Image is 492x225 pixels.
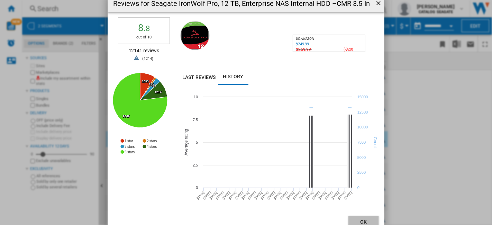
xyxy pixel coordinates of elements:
div: Last updated : Wednesday, 27 August 2025 15:25 [295,46,311,53]
img: 71b6+0eEvJL._AC_SY300_SX300_.jpg [180,21,210,50]
div: ( ) [340,46,357,53]
div: 1214 bad reviews (below or equal to 4/10) [118,55,170,62]
tspan: Average rating [184,129,189,155]
tspan: 7500 [357,140,366,144]
div: out of 10 [118,35,170,40]
tspan: [DATE] [215,191,225,200]
tspan: 0 [196,186,198,190]
tspan: 3 stars [125,145,135,148]
tspan: [DATE] [222,191,231,200]
button: Last reviews [180,69,218,85]
tspan: [DATE] [344,191,353,200]
tspan: [DATE] [318,191,327,200]
tspan: [DATE] [311,191,321,200]
span: 1214 [144,56,152,61]
tspan: 0 [357,186,359,190]
tspan: [DATE] [286,191,295,200]
tspan: [DATE] [235,191,244,200]
tspan: [DATE] [273,191,282,200]
tspan: [DATE] [241,191,250,200]
tspan: 364 [151,84,156,87]
tspan: 15000 [357,95,368,99]
tspan: [DATE] [228,191,237,200]
span: US AMAZON [296,37,314,40]
tspan: 12500 [357,110,368,114]
tspan: [DATE] [266,191,276,200]
tspan: 9349 [123,115,130,118]
tspan: [DATE] [254,191,263,200]
tspan: [DATE] [247,191,257,200]
tspan: 1093 [142,80,149,83]
tspan: [DATE] [202,191,212,200]
button: History [218,69,248,85]
tspan: 10000 [357,125,368,129]
tspan: 10 [194,95,198,99]
tspan: 5 [196,140,198,144]
tspan: [DATE] [331,191,340,200]
tspan: 2.5 [193,163,198,167]
div: Last updated : Wednesday, 27 August 2025 15:25 [296,42,309,46]
tspan: [DATE] [337,191,346,200]
span: ( ) [142,56,153,61]
tspan: [DATE] [324,191,334,200]
span: 8. [138,22,150,34]
tspan: 2500 [357,170,366,174]
tspan: [DATE] [196,191,205,200]
tspan: 2 stars [147,139,157,143]
tspan: 5 stars [125,150,135,154]
tspan: [DATE] [279,191,289,200]
span: -$20 [345,47,352,52]
tspan: 7.5 [193,118,198,122]
tspan: [DATE] [260,191,270,200]
tspan: 1 star [125,139,133,143]
tspan: 121 [149,82,154,86]
tspan: 1214 [155,90,162,94]
tspan: [DATE] [209,191,218,200]
tspan: 5000 [357,155,366,160]
tspan: [DATE] [305,191,315,200]
tspan: 4 stars [147,145,157,148]
tspan: [DATE] [299,191,308,200]
div: 12141 reviews [118,47,170,58]
span: 8 [146,24,150,33]
tspan: [DATE] [292,191,301,200]
tspan: Count [373,137,377,148]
